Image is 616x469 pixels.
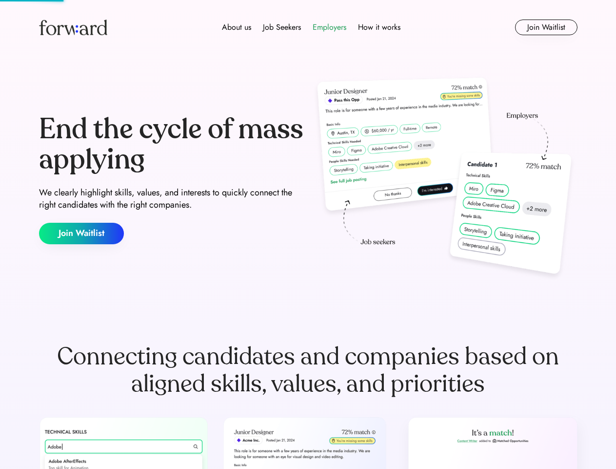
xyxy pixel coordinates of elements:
[263,21,301,33] div: Job Seekers
[313,21,346,33] div: Employers
[515,20,577,35] button: Join Waitlist
[358,21,400,33] div: How it works
[39,343,577,398] div: Connecting candidates and companies based on aligned skills, values, and priorities
[312,74,577,284] img: hero-image.png
[39,20,107,35] img: Forward logo
[222,21,251,33] div: About us
[39,223,124,244] button: Join Waitlist
[39,114,304,174] div: End the cycle of mass applying
[39,187,304,211] div: We clearly highlight skills, values, and interests to quickly connect the right candidates with t...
